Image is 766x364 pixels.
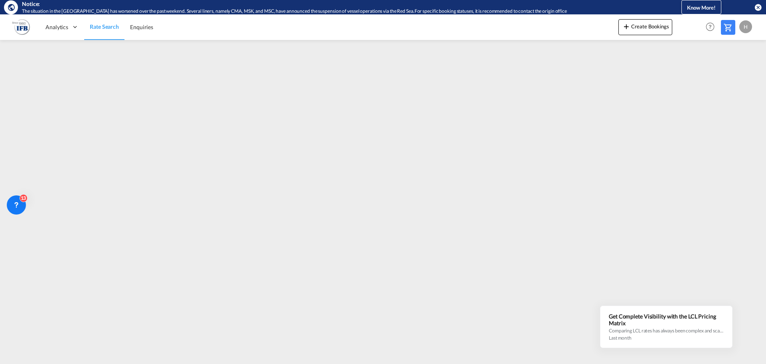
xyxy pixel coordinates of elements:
md-icon: icon-plus 400-fg [622,22,631,31]
button: icon-plus 400-fgCreate Bookings [618,19,672,35]
span: Rate Search [90,23,119,30]
span: Enquiries [130,24,153,30]
md-icon: icon-earth [7,3,15,11]
div: H [739,20,752,33]
img: b628ab10256c11eeb52753acbc15d091.png [12,18,30,36]
span: Analytics [45,23,68,31]
div: Help [703,20,721,34]
button: icon-close-circle [754,3,762,11]
a: Rate Search [84,14,124,40]
span: Know More! [687,4,716,11]
a: Enquiries [124,14,159,40]
div: Analytics [40,14,84,40]
div: The situation in the Red Sea has worsened over the past weekend. Several liners, namely CMA, MSK,... [22,8,648,15]
span: Help [703,20,717,34]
